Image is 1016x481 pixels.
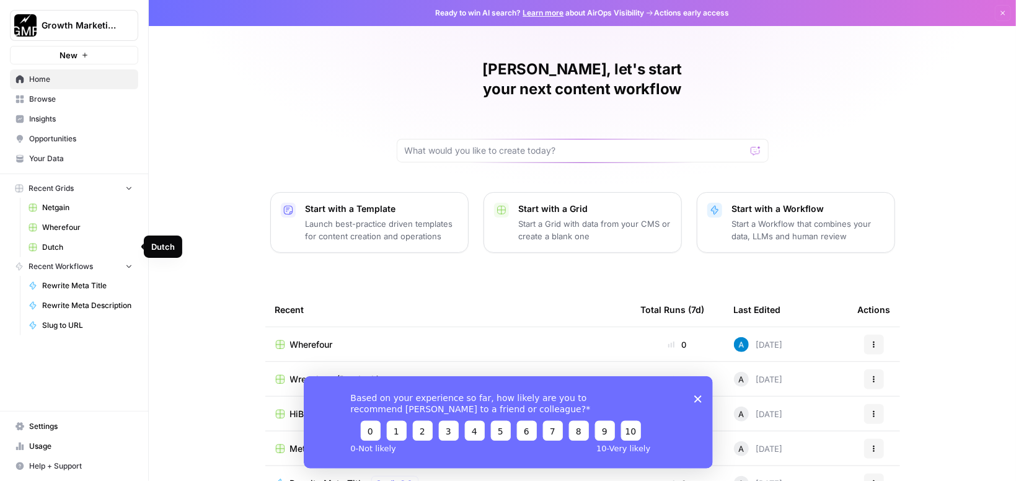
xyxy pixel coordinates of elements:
img: do124gdx894f335zdccqe6wlef5a [734,337,749,352]
span: A [738,373,744,386]
div: [DATE] [734,372,783,387]
a: Rewrite Meta Title [23,276,138,296]
img: Growth Marketing Pro Logo [14,14,37,37]
p: Start a Workflow that combines your data, LLMs and human review [732,218,885,242]
span: Meta Descriptions [290,443,366,455]
h1: [PERSON_NAME], let's start your next content workflow [397,60,769,99]
p: Start with a Grid [519,203,671,215]
span: Recent Grids [29,183,74,194]
div: [DATE] [734,407,783,421]
span: Help + Support [29,461,133,472]
a: Opportunities [10,129,138,149]
a: Wherefour [23,218,138,237]
a: Meta Descriptions [275,443,621,455]
span: Actions early access [655,7,730,19]
p: Start with a Template [306,203,458,215]
span: Wherefour [290,338,333,351]
a: Slug to URL [23,316,138,335]
button: Start with a WorkflowStart a Workflow that combines your data, LLMs and human review [697,192,895,253]
span: Netgain [42,202,133,213]
span: Your Data [29,153,133,164]
span: A [738,408,744,420]
a: Browse [10,89,138,109]
a: Dutch [23,237,138,257]
div: Total Runs (7d) [641,293,705,327]
span: Browse [29,94,133,105]
a: Learn more [523,8,564,17]
a: Settings [10,417,138,436]
button: Recent Grids [10,179,138,198]
span: Ready to win AI search? about AirOps Visibility [436,7,645,19]
span: Usage [29,441,133,452]
a: Rewrite Meta Description [23,296,138,316]
span: Settings [29,421,133,432]
span: Wherefour [42,222,133,233]
div: Last Edited [734,293,781,327]
button: Start with a GridStart a Grid with data from your CMS or create a blank one [484,192,682,253]
span: Home [29,74,133,85]
span: Rewrite Meta Description [42,300,133,311]
span: A [738,443,744,455]
p: Start a Grid with data from your CMS or create a blank one [519,218,671,242]
div: Recent [275,293,621,327]
a: Wrenchers (Bendpak) [275,373,621,386]
a: HiBob [275,408,621,420]
span: Wrenchers (Bendpak) [290,373,380,386]
span: Recent Workflows [29,261,93,272]
a: Home [10,69,138,89]
div: Actions [858,293,891,327]
span: Growth Marketing Pro [42,19,117,32]
button: Help + Support [10,456,138,476]
p: Launch best-practice driven templates for content creation and operations [306,218,458,242]
p: Start with a Workflow [732,203,885,215]
span: New [60,49,77,61]
span: Slug to URL [42,320,133,331]
div: [DATE] [734,441,783,456]
button: Start with a TemplateLaunch best-practice driven templates for content creation and operations [270,192,469,253]
a: Your Data [10,149,138,169]
button: Workspace: Growth Marketing Pro [10,10,138,41]
div: Dutch [151,240,175,253]
div: 6 [641,373,714,386]
button: New [10,46,138,64]
span: Rewrite Meta Title [42,280,133,291]
a: Wherefour [275,338,621,351]
span: Insights [29,113,133,125]
span: Opportunities [29,133,133,144]
a: Usage [10,436,138,456]
span: HiBob [290,408,315,420]
div: 0 [641,338,714,351]
iframe: Survey from AirOps [304,376,713,469]
a: Netgain [23,198,138,218]
span: Dutch [42,242,133,253]
button: Recent Workflows [10,257,138,276]
input: What would you like to create today? [405,144,746,157]
a: Insights [10,109,138,129]
div: [DATE] [734,337,783,352]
